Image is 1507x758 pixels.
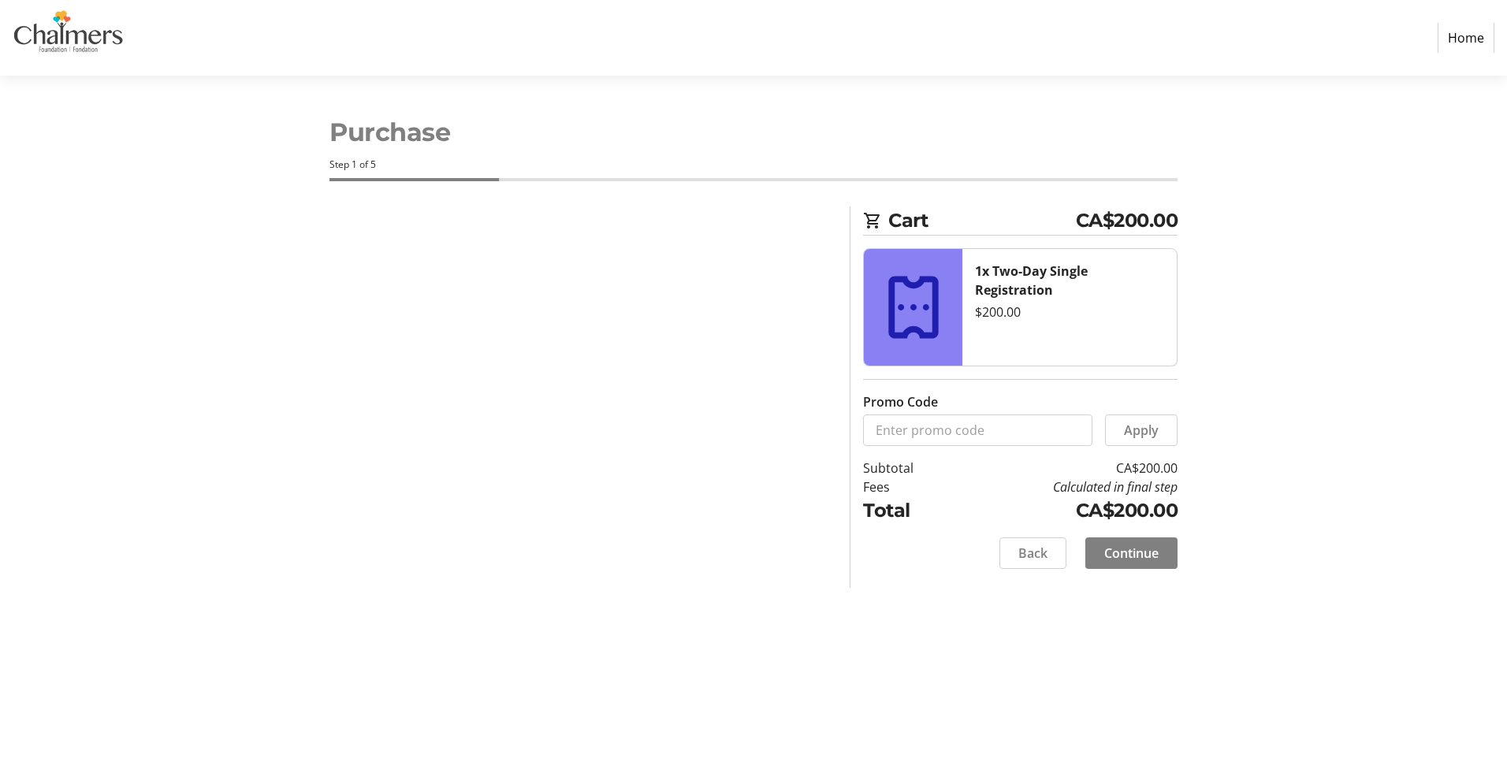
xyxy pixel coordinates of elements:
span: Cart [888,206,1076,235]
td: Calculated in final step [954,477,1178,496]
button: Back [999,537,1066,569]
div: $200.00 [975,303,1164,321]
span: Continue [1104,544,1159,563]
img: Chalmers Foundation's Logo [13,6,125,69]
div: Step 1 of 5 [329,158,1178,172]
strong: 1x Two-Day Single Registration [975,262,1088,299]
span: Apply [1124,421,1159,440]
button: Continue [1085,537,1178,569]
td: Total [863,496,954,525]
a: Home [1438,23,1494,53]
td: CA$200.00 [954,459,1178,477]
span: CA$200.00 [1076,206,1178,235]
td: Fees [863,477,954,496]
td: CA$200.00 [954,496,1178,525]
input: Enter promo code [863,414,1092,446]
button: Apply [1105,414,1178,446]
td: Subtotal [863,459,954,477]
h1: Purchase [329,113,1178,151]
label: Promo Code [863,392,938,411]
span: Back [1018,544,1047,563]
